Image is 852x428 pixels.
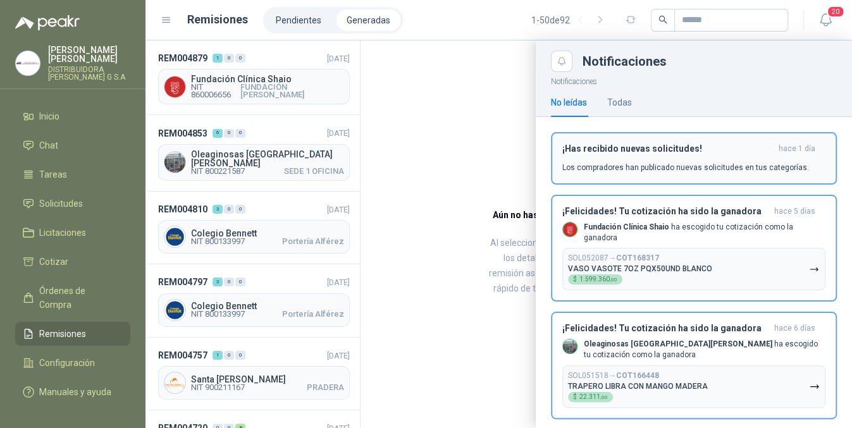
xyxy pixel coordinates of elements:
p: [PERSON_NAME] [PERSON_NAME] [48,46,130,63]
button: ¡Has recibido nuevas solicitudes!hace 1 día Los compradores han publicado nuevas solicitudes en t... [551,132,837,185]
button: SOL052087→COT168317VASO VASOTE 7OZ PQX50UND BLANCO$1.599.360,00 [562,248,825,290]
span: 1.599.360 [579,276,617,283]
a: Remisiones [15,322,130,346]
span: hace 6 días [774,323,815,334]
a: Generadas [336,9,400,31]
span: Solicitudes [39,197,83,211]
div: No leídas [551,95,587,109]
div: Todas [607,95,632,109]
p: TRAPERO LIBRA CON MANGO MADERA [568,382,708,391]
h3: ¡Felicidades! Tu cotización ha sido la ganadora [562,323,769,334]
img: Company Logo [563,339,577,353]
span: 20 [827,6,844,18]
p: SOL051518 → [568,371,659,381]
h3: ¡Felicidades! Tu cotización ha sido la ganadora [562,206,769,217]
div: $ [568,392,613,402]
span: search [658,15,667,24]
div: Notificaciones [583,55,837,68]
p: ha escogido tu cotización como la ganadora [584,222,825,243]
span: Tareas [39,168,67,181]
b: Oleaginosas [GEOGRAPHIC_DATA][PERSON_NAME] [584,339,772,348]
img: Company Logo [16,51,40,75]
span: Órdenes de Compra [39,284,118,312]
button: SOL051518→COT166448TRAPERO LIBRA CON MANGO MADERA$22.311,00 [562,365,825,408]
span: hace 5 días [774,206,815,217]
p: VASO VASOTE 7OZ PQX50UND BLANCO [568,264,712,273]
a: Inicio [15,104,130,128]
b: COT166448 [616,371,659,380]
a: Cotizar [15,250,130,274]
a: Solicitudes [15,192,130,216]
button: 20 [814,9,837,32]
b: Fundación Clínica Shaio [584,223,669,231]
span: Remisiones [39,327,86,341]
span: Chat [39,138,58,152]
div: $ [568,274,622,284]
img: Logo peakr [15,15,80,30]
b: COT168317 [616,254,659,262]
span: ,00 [600,394,608,400]
span: 22.311 [579,394,608,400]
span: Inicio [39,109,59,123]
button: ¡Felicidades! Tu cotización ha sido la ganadorahace 5 días Company LogoFundación Clínica Shaio ha... [551,195,837,302]
h3: ¡Has recibido nuevas solicitudes! [562,144,774,154]
a: Órdenes de Compra [15,279,130,317]
span: ,00 [610,277,617,283]
p: DISTRIBUIDORA [PERSON_NAME] G S.A [48,66,130,81]
p: SOL052087 → [568,254,659,263]
img: Company Logo [563,223,577,236]
button: Close [551,51,572,72]
h1: Remisiones [187,11,248,28]
span: Cotizar [39,255,68,269]
button: ¡Felicidades! Tu cotización ha sido la ganadorahace 6 días Company LogoOleaginosas [GEOGRAPHIC_DA... [551,312,837,419]
p: Notificaciones [536,72,852,88]
span: Manuales y ayuda [39,385,111,399]
a: Pendientes [266,9,331,31]
a: Licitaciones [15,221,130,245]
span: Configuración [39,356,95,370]
p: Los compradores han publicado nuevas solicitudes en tus categorías. [562,162,809,173]
a: Tareas [15,162,130,186]
span: Licitaciones [39,226,86,240]
p: ha escogido tu cotización como la ganadora [584,339,825,360]
span: hace 1 día [779,144,815,154]
div: 1 - 50 de 92 [531,10,610,30]
a: Manuales y ayuda [15,380,130,404]
a: Chat [15,133,130,157]
a: Configuración [15,351,130,375]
